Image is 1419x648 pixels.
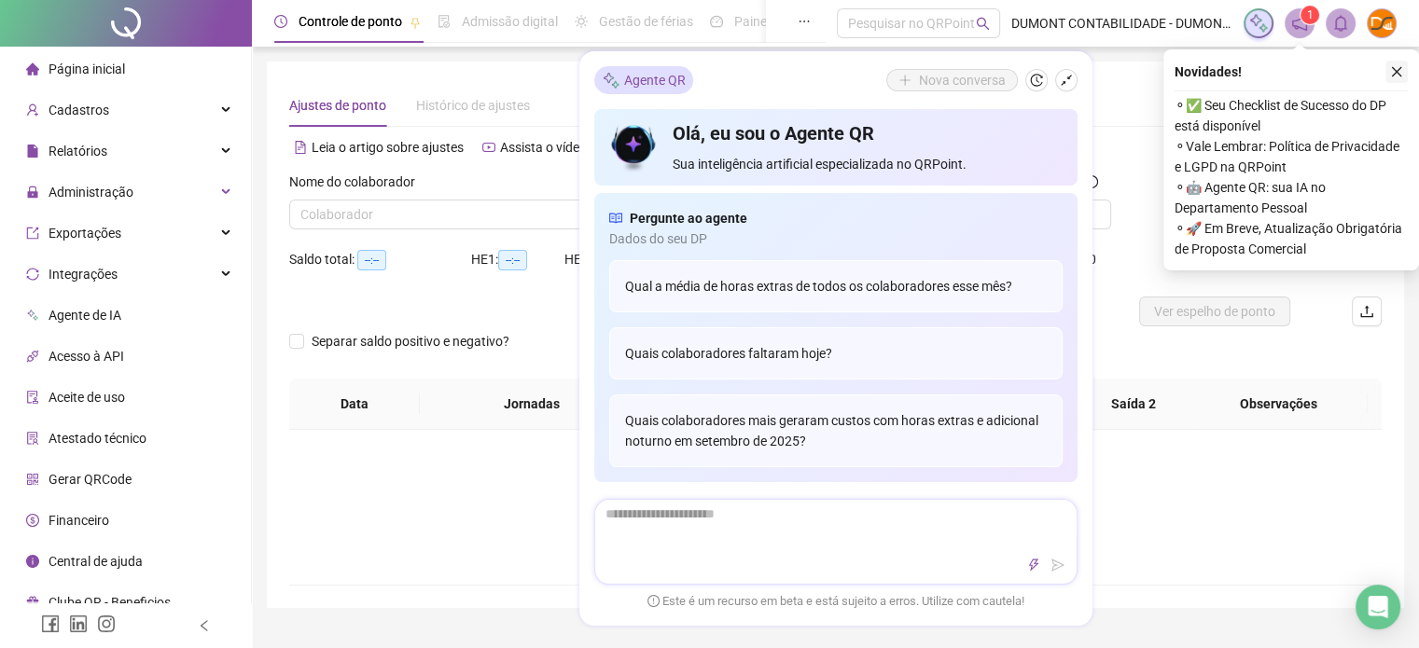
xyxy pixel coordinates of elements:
[1175,95,1408,136] span: ⚬ ✅ Seu Checklist de Sucesso do DP está disponível
[416,98,530,113] span: Histórico de ajustes
[1248,13,1269,34] img: sparkle-icon.fc2bf0ac1784a2077858766a79e2daf3.svg
[564,249,658,270] div: HE 2:
[420,379,645,430] th: Jornadas
[26,391,39,404] span: audit
[49,226,121,241] span: Exportações
[49,62,125,76] span: Página inicial
[1089,252,1096,267] span: 0
[599,14,693,29] span: Gestão de férias
[26,268,39,281] span: sync
[299,14,402,29] span: Controle de ponto
[602,70,620,90] img: sparkle-icon.fc2bf0ac1784a2077858766a79e2daf3.svg
[1291,15,1308,32] span: notification
[289,379,420,430] th: Data
[1175,177,1408,218] span: ⚬ 🤖 Agente QR: sua IA no Departamento Pessoal
[49,554,143,569] span: Central de ajuda
[609,228,1063,249] span: Dados do seu DP
[462,14,558,29] span: Admissão digital
[609,260,1063,312] div: Qual a média de horas extras de todos os colaboradores esse mês?
[49,472,132,487] span: Gerar QRCode
[1030,74,1043,87] span: history
[471,249,564,270] div: HE 1:
[798,15,811,28] span: ellipsis
[1175,136,1408,177] span: ⚬ Vale Lembrar: Política de Privacidade e LGPD na QRPoint
[1139,296,1290,326] button: Ver espelho de ponto
[312,140,464,155] span: Leia o artigo sobre ajustes
[49,267,118,282] span: Integrações
[49,513,109,528] span: Financeiro
[500,140,587,155] span: Assista o vídeo
[1011,13,1232,34] span: DUMONT CONTABILIDADE - DUMONT CONTABILIDADE E CONSULTORIA LTDA
[1301,6,1319,24] sup: 1
[1023,554,1045,576] button: thunderbolt
[609,394,1063,467] div: Quais colaboradores mais geraram custos com horas extras e adicional noturno em setembro de 2025?
[1027,558,1040,572] span: thunderbolt
[26,596,39,609] span: gift
[1047,554,1069,576] button: send
[312,519,1359,540] div: Não há dados
[26,473,39,486] span: qrcode
[274,15,287,28] span: clock-circle
[647,594,660,606] span: exclamation-circle
[198,619,211,632] span: left
[609,327,1063,379] div: Quais colaboradores faltaram hoje?
[1368,9,1396,37] img: 51255
[26,350,39,363] span: api
[49,144,107,159] span: Relatórios
[609,208,622,228] span: read
[26,103,39,117] span: user-add
[49,390,125,405] span: Aceite de uso
[1359,304,1374,319] span: upload
[1332,15,1349,32] span: bell
[1390,65,1403,78] span: close
[673,154,1062,174] span: Sua inteligência artificial especializada no QRPoint.
[26,555,39,568] span: info-circle
[1060,74,1073,87] span: shrink
[289,172,427,192] label: Nome do colaborador
[49,308,121,323] span: Agente de IA
[97,614,116,633] span: instagram
[49,103,109,117] span: Cadastros
[609,120,659,174] img: icon
[26,145,39,158] span: file
[1307,8,1314,21] span: 1
[49,349,124,364] span: Acesso à API
[498,250,527,270] span: --:--
[1190,379,1369,430] th: Observações
[289,249,471,270] div: Saldo total:
[575,15,588,28] span: sun
[1205,393,1354,414] span: Observações
[69,614,88,633] span: linkedin
[26,62,39,76] span: home
[49,185,133,200] span: Administração
[357,250,386,270] span: --:--
[289,98,386,113] span: Ajustes de ponto
[710,15,723,28] span: dashboard
[26,432,39,445] span: solution
[673,120,1062,146] h4: Olá, eu sou o Agente QR
[294,141,307,154] span: file-text
[886,69,1018,91] button: Nova conversa
[630,208,747,228] span: Pergunte ao agente
[41,614,60,633] span: facebook
[26,186,39,199] span: lock
[438,15,451,28] span: file-done
[594,66,693,94] div: Agente QR
[49,595,171,610] span: Clube QR - Beneficios
[410,17,421,28] span: pushpin
[976,17,990,31] span: search
[482,141,495,154] span: youtube
[26,227,39,240] span: export
[1175,62,1242,82] span: Novidades !
[304,331,517,352] span: Separar saldo positivo e negativo?
[734,14,807,29] span: Painel do DP
[1356,585,1400,629] div: Open Intercom Messenger
[1175,218,1408,259] span: ⚬ 🚀 Em Breve, Atualização Obrigatória de Proposta Comercial
[49,431,146,446] span: Atestado técnico
[1064,379,1203,430] th: Saída 2
[26,514,39,527] span: dollar
[647,592,1024,611] span: Este é um recurso em beta e está sujeito a erros. Utilize com cautela!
